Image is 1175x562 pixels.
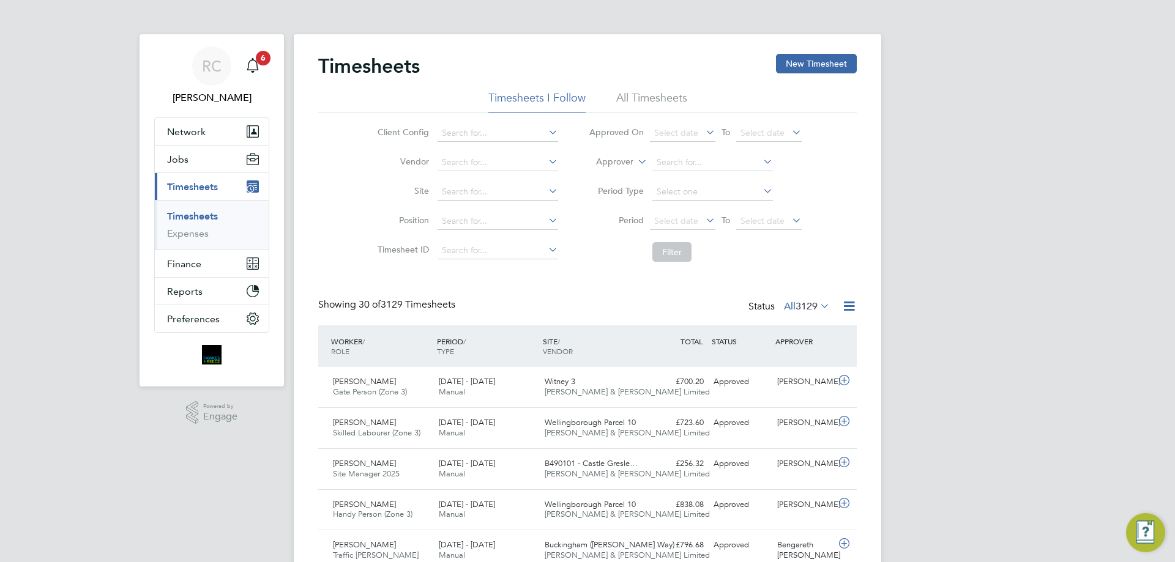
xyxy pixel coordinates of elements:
[784,300,830,312] label: All
[438,154,558,171] input: Search for...
[333,499,396,509] span: [PERSON_NAME]
[333,468,400,479] span: Site Manager 2025
[772,372,836,392] div: [PERSON_NAME]
[545,468,710,479] span: [PERSON_NAME] & [PERSON_NAME] Limited
[488,91,586,113] li: Timesheets I Follow
[545,427,710,438] span: [PERSON_NAME] & [PERSON_NAME] Limited
[558,336,560,346] span: /
[772,495,836,515] div: [PERSON_NAME]
[374,215,429,226] label: Position
[333,458,396,468] span: [PERSON_NAME]
[439,468,465,479] span: Manual
[202,58,222,74] span: RC
[463,336,466,346] span: /
[589,185,644,196] label: Period Type
[154,46,269,105] a: RC[PERSON_NAME]
[140,34,284,386] nav: Main navigation
[318,54,420,78] h2: Timesheets
[652,242,692,262] button: Filter
[545,458,638,468] span: B490101 - Castle Gresle…
[545,386,710,397] span: [PERSON_NAME] & [PERSON_NAME] Limited
[740,215,785,226] span: Select date
[155,146,269,172] button: Jobs
[439,499,495,509] span: [DATE] - [DATE]
[709,372,772,392] div: Approved
[186,401,238,424] a: Powered byEngage
[616,91,687,113] li: All Timesheets
[654,127,698,138] span: Select date
[645,495,709,515] div: £838.08
[589,215,644,226] label: Period
[772,454,836,474] div: [PERSON_NAME]
[359,298,381,311] span: 30 of
[167,126,206,138] span: Network
[202,345,222,364] img: bromak-logo-retina.png
[333,539,396,550] span: [PERSON_NAME]
[333,509,412,519] span: Handy Person (Zone 3)
[155,250,269,277] button: Finance
[438,183,558,201] input: Search for...
[652,183,773,201] input: Select one
[439,509,465,519] span: Manual
[543,346,573,356] span: VENDOR
[155,118,269,145] button: Network
[772,413,836,433] div: [PERSON_NAME]
[652,154,773,171] input: Search for...
[203,401,237,412] span: Powered by
[540,330,646,362] div: SITE
[645,454,709,474] div: £256.32
[434,330,540,362] div: PERIOD
[578,156,633,168] label: Approver
[439,376,495,386] span: [DATE] - [DATE]
[740,127,785,138] span: Select date
[203,412,237,422] span: Engage
[545,417,636,427] span: Wellingborough Parcel 10
[545,550,710,560] span: [PERSON_NAME] & [PERSON_NAME] Limited
[331,346,349,356] span: ROLE
[155,173,269,200] button: Timesheets
[167,210,218,222] a: Timesheets
[709,535,772,555] div: Approved
[545,509,710,519] span: [PERSON_NAME] & [PERSON_NAME] Limited
[1126,513,1165,552] button: Engage Resource Center
[154,91,269,105] span: Robyn Clarke
[333,376,396,386] span: [PERSON_NAME]
[439,550,465,560] span: Manual
[155,278,269,305] button: Reports
[167,258,201,270] span: Finance
[645,372,709,392] div: £700.20
[439,386,465,397] span: Manual
[718,212,734,228] span: To
[709,495,772,515] div: Approved
[333,427,420,438] span: Skilled Labourer (Zone 3)
[155,200,269,250] div: Timesheets
[333,386,407,397] span: Gate Person (Zone 3)
[155,305,269,332] button: Preferences
[167,181,218,193] span: Timesheets
[374,185,429,196] label: Site
[439,539,495,550] span: [DATE] - [DATE]
[437,346,454,356] span: TYPE
[328,330,434,362] div: WORKER
[545,539,674,550] span: Buckingham ([PERSON_NAME] Way)
[776,54,857,73] button: New Timesheet
[545,376,575,386] span: Witney 3
[439,417,495,427] span: [DATE] - [DATE]
[438,213,558,230] input: Search for...
[545,499,636,509] span: Wellingborough Parcel 10
[318,298,458,311] div: Showing
[256,51,270,65] span: 6
[167,313,220,325] span: Preferences
[374,244,429,255] label: Timesheet ID
[154,345,269,364] a: Go to home page
[681,336,703,346] span: TOTAL
[709,454,772,474] div: Approved
[718,124,734,140] span: To
[438,125,558,142] input: Search for...
[645,413,709,433] div: £723.60
[439,427,465,438] span: Manual
[796,300,818,312] span: 3129
[241,46,265,86] a: 6
[333,417,396,427] span: [PERSON_NAME]
[589,127,644,138] label: Approved On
